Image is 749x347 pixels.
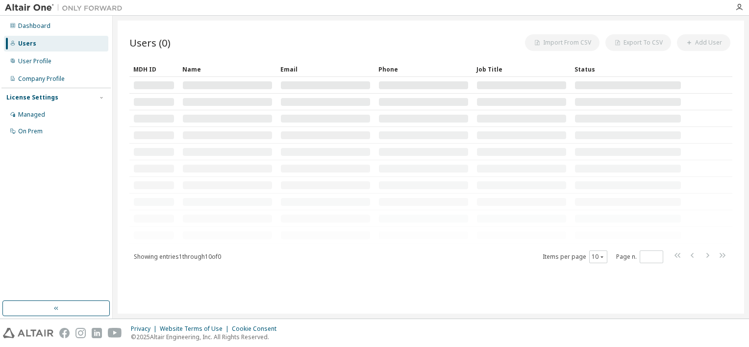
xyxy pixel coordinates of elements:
span: Items per page [543,250,607,263]
img: youtube.svg [108,328,122,338]
div: Website Terms of Use [160,325,232,333]
span: Users (0) [129,36,171,50]
div: Users [18,40,36,48]
div: Phone [378,61,469,77]
img: facebook.svg [59,328,70,338]
div: On Prem [18,127,43,135]
button: Import From CSV [525,34,599,51]
button: Export To CSV [605,34,671,51]
div: Status [574,61,681,77]
span: Page n. [616,250,663,263]
div: License Settings [6,94,58,101]
img: Altair One [5,3,127,13]
div: MDH ID [133,61,175,77]
div: Cookie Consent [232,325,282,333]
div: Company Profile [18,75,65,83]
div: Job Title [476,61,567,77]
button: Add User [677,34,730,51]
div: Email [280,61,371,77]
img: linkedin.svg [92,328,102,338]
div: User Profile [18,57,51,65]
p: © 2025 Altair Engineering, Inc. All Rights Reserved. [131,333,282,341]
span: Showing entries 1 through 10 of 0 [134,252,221,261]
div: Name [182,61,273,77]
div: Managed [18,111,45,119]
img: instagram.svg [75,328,86,338]
img: altair_logo.svg [3,328,53,338]
button: 10 [592,253,605,261]
div: Dashboard [18,22,50,30]
div: Privacy [131,325,160,333]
